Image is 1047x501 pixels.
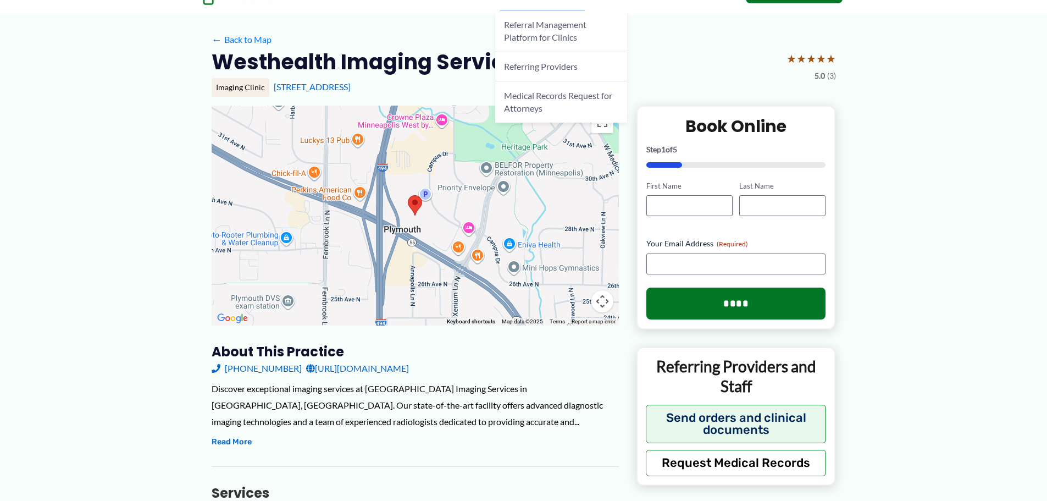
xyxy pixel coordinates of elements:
[504,90,612,113] span: Medical Records Request for Attorneys
[495,52,627,81] a: Referring Providers
[274,81,351,92] a: [STREET_ADDRESS]
[212,360,302,377] a: [PHONE_NUMBER]
[796,48,806,69] span: ★
[212,436,252,449] button: Read More
[504,19,586,42] span: Referral Management Platform for Clinics
[646,405,827,443] button: Send orders and clinical documents
[504,61,578,71] span: Referring Providers
[826,48,836,69] span: ★
[591,290,613,312] button: Map camera controls
[212,343,619,360] h3: About this practice
[661,145,666,154] span: 1
[495,10,627,52] a: Referral Management Platform for Clinics
[646,146,826,153] p: Step of
[212,34,222,45] span: ←
[646,238,826,249] label: Your Email Address
[212,48,529,75] h2: Westhealth Imaging Services
[646,181,733,191] label: First Name
[550,318,565,324] a: Terms (opens in new tab)
[827,69,836,83] span: (3)
[502,318,543,324] span: Map data ©2025
[646,356,827,397] p: Referring Providers and Staff
[786,48,796,69] span: ★
[214,311,251,326] a: Open this area in Google Maps (opens a new window)
[717,240,748,248] span: (Required)
[816,48,826,69] span: ★
[306,360,409,377] a: [URL][DOMAIN_NAME]
[447,318,495,326] button: Keyboard shortcuts
[572,318,616,324] a: Report a map error
[212,31,272,48] a: ←Back to Map
[495,81,627,123] a: Medical Records Request for Attorneys
[806,48,816,69] span: ★
[212,78,269,97] div: Imaging Clinic
[815,69,825,83] span: 5.0
[646,450,827,476] button: Request Medical Records
[214,311,251,326] img: Google
[673,145,677,154] span: 5
[212,381,619,430] div: Discover exceptional imaging services at [GEOGRAPHIC_DATA] Imaging Services in [GEOGRAPHIC_DATA],...
[646,115,826,137] h2: Book Online
[739,181,826,191] label: Last Name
